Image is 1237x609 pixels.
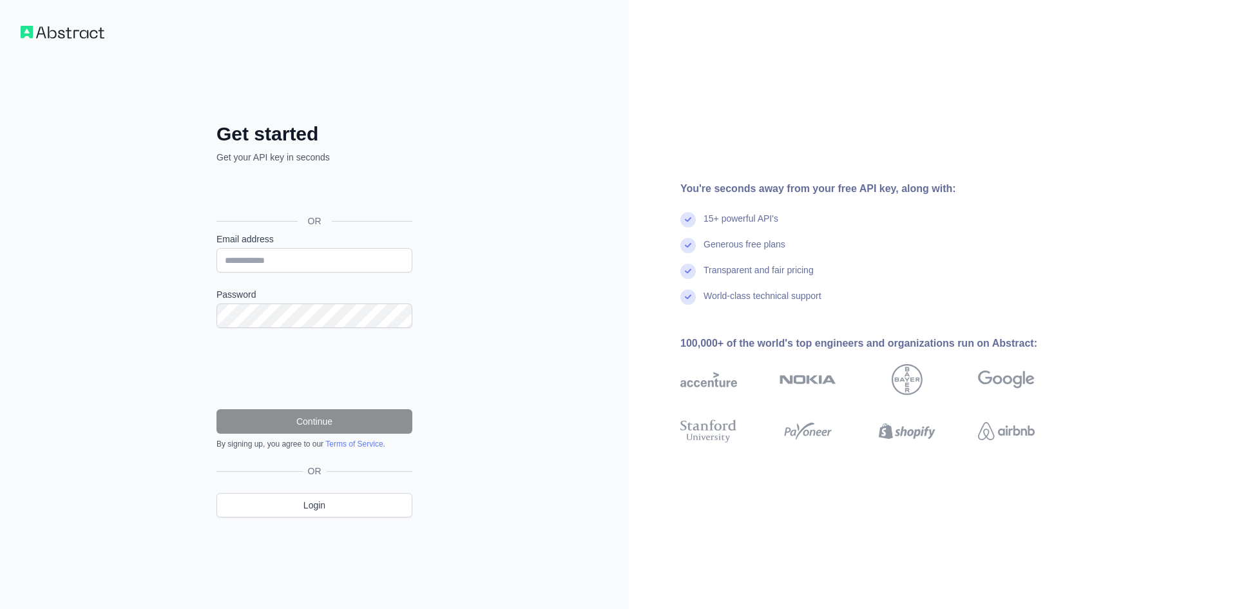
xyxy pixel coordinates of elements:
[216,493,412,517] a: Login
[680,181,1076,197] div: You're seconds away from your free API key, along with:
[780,364,836,395] img: nokia
[210,178,416,206] iframe: Bouton "Se connecter avec Google"
[216,343,412,394] iframe: reCAPTCHA
[680,212,696,227] img: check mark
[680,336,1076,351] div: 100,000+ of the world's top engineers and organizations run on Abstract:
[298,215,332,227] span: OR
[216,288,412,301] label: Password
[978,364,1035,395] img: google
[892,364,923,395] img: bayer
[680,264,696,279] img: check mark
[978,417,1035,445] img: airbnb
[704,238,785,264] div: Generous free plans
[780,417,836,445] img: payoneer
[680,417,737,445] img: stanford university
[704,289,821,315] div: World-class technical support
[21,26,104,39] img: Workflow
[216,409,412,434] button: Continue
[216,233,412,246] label: Email address
[879,417,935,445] img: shopify
[704,264,814,289] div: Transparent and fair pricing
[216,122,412,146] h2: Get started
[680,289,696,305] img: check mark
[680,238,696,253] img: check mark
[216,439,412,449] div: By signing up, you agree to our .
[680,364,737,395] img: accenture
[216,151,412,164] p: Get your API key in seconds
[704,212,778,238] div: 15+ powerful API's
[325,440,383,449] a: Terms of Service
[303,465,327,478] span: OR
